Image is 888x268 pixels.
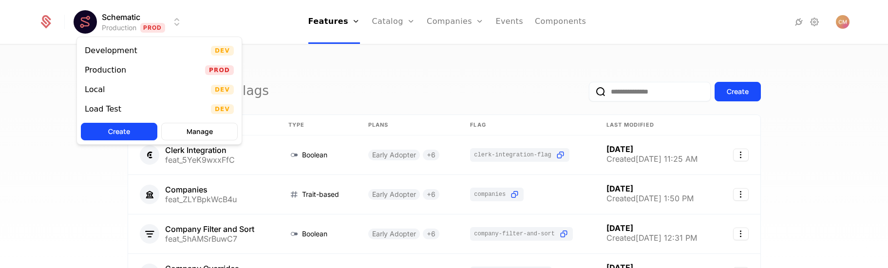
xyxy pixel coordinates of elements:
[161,123,238,140] button: Manage
[85,66,126,74] div: Production
[211,104,234,114] span: Dev
[211,46,234,56] span: Dev
[733,228,749,240] button: Select action
[733,188,749,201] button: Select action
[85,105,121,113] div: Load Test
[733,149,749,161] button: Select action
[205,65,234,75] span: Prod
[81,123,157,140] button: Create
[211,85,234,95] span: Dev
[85,86,105,94] div: Local
[76,37,242,145] div: Select environment
[85,47,137,55] div: Development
